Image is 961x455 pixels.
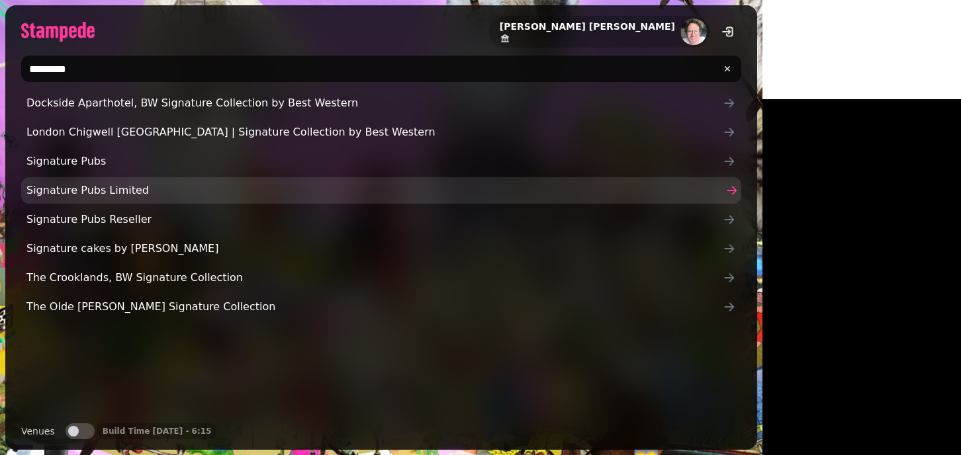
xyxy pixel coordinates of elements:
span: Signature cakes by [PERSON_NAME] [26,241,723,257]
a: The Crooklands, BW Signature Collection [21,265,741,291]
button: logout [715,19,741,45]
a: Signature cakes by [PERSON_NAME] [21,235,741,262]
a: Signature Pubs [21,148,741,175]
h2: [PERSON_NAME] [PERSON_NAME] [500,20,675,33]
a: Signature Pubs Limited [21,177,741,204]
a: Signature Pubs Reseller [21,206,741,233]
span: Signature Pubs Reseller [26,212,723,227]
span: London Chigwell [GEOGRAPHIC_DATA] | Signature Collection by Best Western [26,124,723,140]
span: The Crooklands, BW Signature Collection [26,270,723,286]
span: Signature Pubs Limited [26,183,723,198]
button: clear [716,58,739,80]
a: The Olde [PERSON_NAME] Signature Collection [21,294,741,320]
label: Venues [21,423,55,439]
span: Signature Pubs [26,153,723,169]
span: Dockside Aparthotel, BW Signature Collection by Best Western [26,95,723,111]
img: logo [21,22,95,42]
a: London Chigwell [GEOGRAPHIC_DATA] | Signature Collection by Best Western [21,119,741,145]
span: The Olde [PERSON_NAME] Signature Collection [26,299,723,315]
img: aHR0cHM6Ly93d3cuZ3JhdmF0YXIuY29tL2F2YXRhci8yODllYmIyYjVlNTgyYWIwNGUzOWMyZWY1YTYxNjQ5Mz9zPTE1MCZkP... [680,19,707,45]
p: Build Time [DATE] - 6:15 [103,426,212,436]
a: Dockside Aparthotel, BW Signature Collection by Best Western [21,90,741,116]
